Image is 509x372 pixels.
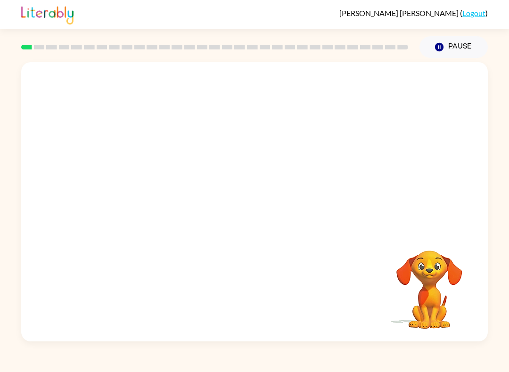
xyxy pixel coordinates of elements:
[462,8,485,17] a: Logout
[382,236,476,330] video: Your browser must support playing .mp4 files to use Literably. Please try using another browser.
[21,4,74,24] img: Literably
[339,8,488,17] div: ( )
[339,8,460,17] span: [PERSON_NAME] [PERSON_NAME]
[419,36,488,58] button: Pause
